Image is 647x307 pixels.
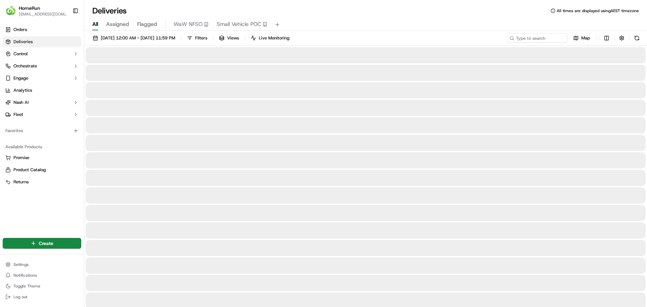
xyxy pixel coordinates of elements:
[3,73,81,84] button: Engage
[39,240,53,247] span: Create
[3,271,81,280] button: Notifications
[92,5,127,16] h1: Deliveries
[13,155,29,161] span: Promise
[3,36,81,47] a: Deliveries
[3,61,81,71] button: Orchestrate
[13,75,28,81] span: Engage
[195,35,207,41] span: Filters
[13,99,29,105] span: Nash AI
[90,33,178,43] button: [DATE] 12:00 AM - [DATE] 11:59 PM
[216,33,242,43] button: Views
[13,179,29,185] span: Returns
[106,20,129,28] span: Assigned
[5,155,79,161] a: Promise
[227,35,239,41] span: Views
[3,281,81,291] button: Toggle Theme
[3,85,81,96] a: Analytics
[3,142,81,152] div: Available Products
[13,39,33,45] span: Deliveries
[137,20,157,28] span: Flagged
[5,5,16,16] img: HomeRun
[3,49,81,59] button: Control
[13,51,28,57] span: Control
[3,24,81,35] a: Orders
[3,260,81,269] button: Settings
[19,5,40,11] button: HomeRun
[174,20,203,28] span: WaW NFSO
[3,292,81,302] button: Log out
[92,20,98,28] span: All
[570,33,593,43] button: Map
[101,35,175,41] span: [DATE] 12:00 AM - [DATE] 11:59 PM
[3,125,81,136] div: Favorites
[557,8,639,13] span: All times are displayed using AEST timezone
[5,167,79,173] a: Product Catalog
[3,109,81,120] button: Fleet
[13,294,27,300] span: Log out
[248,33,292,43] button: Live Monitoring
[13,87,32,93] span: Analytics
[13,283,40,289] span: Toggle Theme
[19,11,67,17] button: [EMAIL_ADDRESS][DOMAIN_NAME]
[3,238,81,249] button: Create
[13,273,37,278] span: Notifications
[13,167,46,173] span: Product Catalog
[3,164,81,175] button: Product Catalog
[13,63,37,69] span: Orchestrate
[507,33,567,43] input: Type to search
[3,152,81,163] button: Promise
[632,33,642,43] button: Refresh
[3,177,81,187] button: Returns
[184,33,210,43] button: Filters
[3,3,70,19] button: HomeRunHomeRun[EMAIL_ADDRESS][DOMAIN_NAME]
[581,35,590,41] span: Map
[13,262,29,267] span: Settings
[13,112,23,118] span: Fleet
[217,20,261,28] span: Small Vehicle POC
[3,97,81,108] button: Nash AI
[259,35,289,41] span: Live Monitoring
[5,179,79,185] a: Returns
[13,27,27,33] span: Orders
